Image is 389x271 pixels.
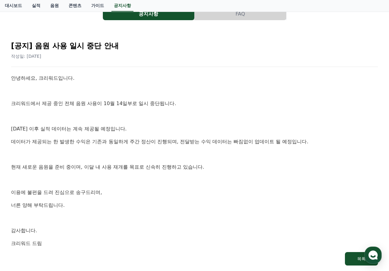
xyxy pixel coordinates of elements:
span: 대화 [56,203,63,208]
span: 홈 [19,203,23,208]
span: 설정 [95,203,102,208]
div: 목록 [357,256,366,262]
a: 홈 [2,194,40,209]
p: 데이터가 제공되는 한 발생한 수익은 기존과 동일하게 주간 정산이 진행되며, 전달받는 수익 데이터는 빠짐없이 업데이트 될 예정입니다. [11,138,378,146]
a: 목록 [11,252,378,266]
a: 공지사항 [103,8,195,20]
p: 현재 새로운 음원을 준비 중이며, 이달 내 사용 재개를 목표로 신속히 진행하고 있습니다. [11,163,378,171]
p: 감사합니다. [11,227,378,235]
h2: [공지] 음원 사용 일시 중단 안내 [11,41,378,51]
p: 너른 양해 부탁드립니다. [11,201,378,209]
button: 공지사항 [103,8,194,20]
p: 이용에 불편을 드려 진심으로 송구드리며, [11,189,378,196]
a: 설정 [79,194,118,209]
p: 안녕하세요, 크리워드입니다. [11,74,378,82]
button: FAQ [195,8,286,20]
a: 대화 [40,194,79,209]
button: 목록 [345,252,378,266]
p: 크리워드 드림 [11,240,378,247]
p: 크리워드에서 제공 중인 전체 음원 사용이 10월 14일부로 일시 중단됩니다. [11,100,378,108]
p: [DATE] 이후 실적 데이터는 계속 제공될 예정입니다. [11,125,378,133]
span: 작성일: [DATE] [11,54,41,59]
